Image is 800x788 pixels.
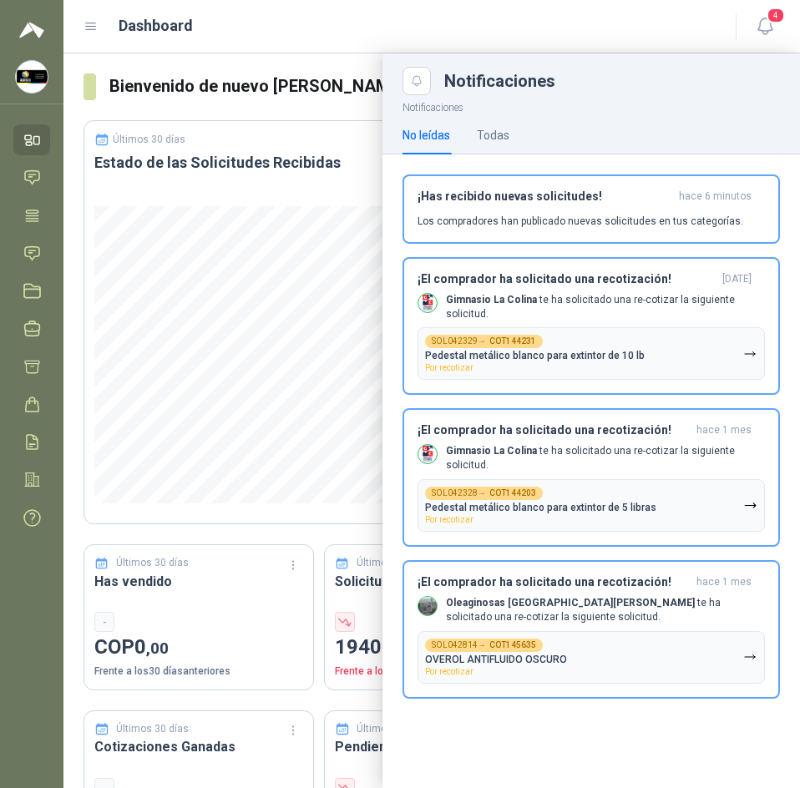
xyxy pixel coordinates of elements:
[403,408,780,547] button: ¡El comprador ha solicitado una recotización!hace 1 mes Company LogoGimnasio La Colina te ha soli...
[16,61,48,93] img: Company Logo
[418,214,743,229] p: Los compradores han publicado nuevas solicitudes en tus categorías.
[446,444,765,472] p: te ha solicitado una re-cotizar la siguiente solicitud.
[679,189,752,204] span: hace 6 minutos
[403,174,780,244] button: ¡Has recibido nuevas solicitudes!hace 6 minutos Los compradores han publicado nuevas solicitudes ...
[444,73,780,89] div: Notificaciones
[425,639,543,652] div: SOL042814 →
[750,12,780,42] button: 4
[418,294,437,312] img: Company Logo
[425,515,473,524] span: Por recotizar
[446,445,537,457] b: Gimnasio La Colina
[425,654,567,665] p: OVEROL ANTIFLUIDO OSCURO
[489,337,536,346] b: COT144231
[418,575,690,589] h3: ¡El comprador ha solicitado una recotización!
[418,631,765,684] button: SOL042814→COT145635OVEROL ANTIFLUIDO OSCUROPor recotizar
[477,126,509,144] div: Todas
[19,20,44,40] img: Logo peakr
[489,641,536,649] b: COT145635
[425,335,543,348] div: SOL042329 →
[696,575,752,589] span: hace 1 mes
[418,445,437,463] img: Company Logo
[403,126,450,144] div: No leídas
[696,423,752,437] span: hace 1 mes
[425,487,543,500] div: SOL042328 →
[418,327,765,380] button: SOL042329→COT144231Pedestal metálico blanco para extintor de 10 lbPor recotizar
[425,350,645,361] p: Pedestal metálico blanco para extintor de 10 lb
[403,560,780,699] button: ¡El comprador ha solicitado una recotización!hace 1 mes Company LogoOleaginosas [GEOGRAPHIC_DATA]...
[418,423,690,437] h3: ¡El comprador ha solicitado una recotización!
[446,596,765,624] p: te ha solicitado una re-cotizar la siguiente solicitud.
[403,67,431,95] button: Close
[446,597,695,609] b: Oleaginosas [GEOGRAPHIC_DATA][PERSON_NAME]
[418,189,672,204] h3: ¡Has recibido nuevas solicitudes!
[425,363,473,372] span: Por recotizar
[425,667,473,676] span: Por recotizar
[446,293,765,321] p: te ha solicitado una re-cotizar la siguiente solicitud.
[767,8,785,23] span: 4
[418,479,765,532] button: SOL042328→COT144203Pedestal metálico blanco para extintor de 5 librasPor recotizar
[418,597,437,615] img: Company Logo
[119,14,193,38] h1: Dashboard
[418,272,716,286] h3: ¡El comprador ha solicitado una recotización!
[446,294,537,306] b: Gimnasio La Colina
[722,272,752,286] span: [DATE]
[489,489,536,498] b: COT144203
[425,502,656,513] p: Pedestal metálico blanco para extintor de 5 libras
[382,95,800,116] p: Notificaciones
[403,257,780,396] button: ¡El comprador ha solicitado una recotización![DATE] Company LogoGimnasio La Colina te ha solicita...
